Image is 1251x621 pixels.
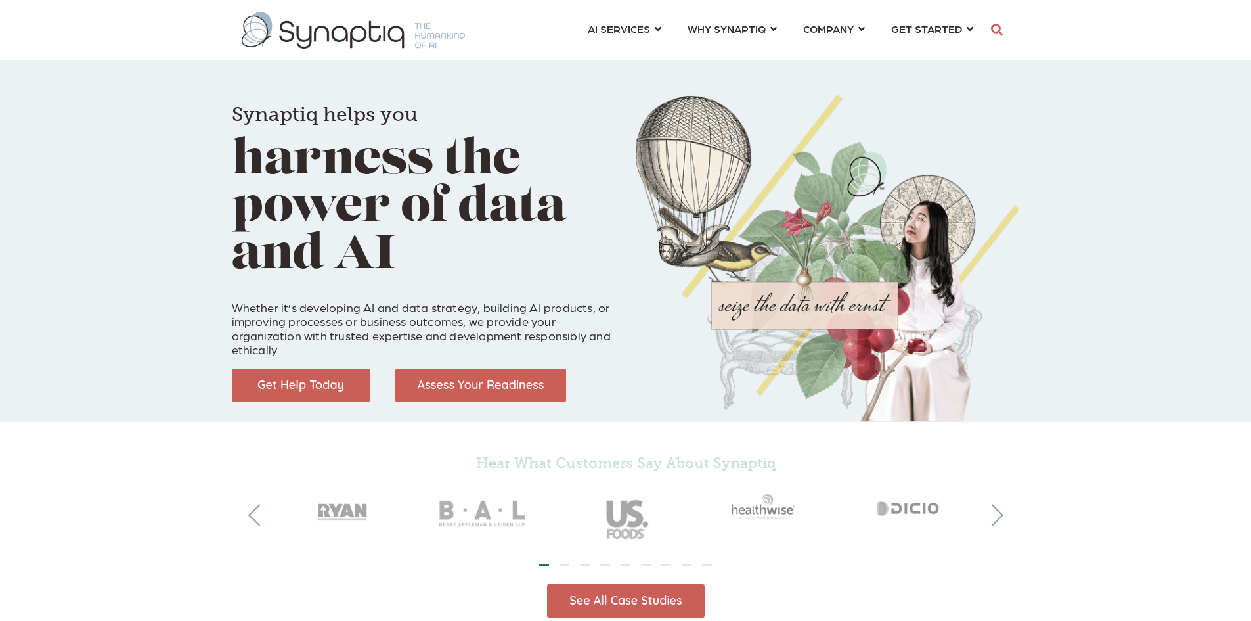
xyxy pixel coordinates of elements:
[242,12,465,49] img: synaptiq logo-1
[560,564,569,566] li: Page dot 2
[697,478,839,536] img: Healthwise_gray50
[682,564,691,566] li: Page dot 8
[271,455,980,472] h5: Hear What Customers Say About Synaptiq
[580,564,590,566] li: Page dot 3
[555,478,697,551] img: USFoods_gray50
[271,478,413,536] img: RyanCompanies_gray50_2
[641,564,651,566] li: Page dot 6
[547,584,705,618] img: See All Case Studies
[688,20,766,37] span: WHY SYNAPTIQ
[588,16,661,41] a: AI SERVICES
[232,103,418,126] span: Synaptiq helps you
[588,20,650,37] span: AI SERVICES
[803,16,865,41] a: COMPANY
[891,20,962,37] span: GET STARTED
[232,85,616,280] h1: harness the power of data and AI
[981,504,1003,526] button: Next
[232,286,616,357] p: Whether it’s developing AI and data strategy, building AI products, or improving processes or bus...
[688,16,777,41] a: WHY SYNAPTIQ
[232,369,370,402] img: Get Help Today
[636,95,1020,422] img: Collage of girl, balloon, bird, and butterfly, with seize the data with ernst text
[395,369,566,402] img: Assess Your Readiness
[621,564,630,566] li: Page dot 5
[413,478,555,551] img: BAL_gray50
[539,564,549,566] li: Page dot 1
[661,564,671,566] li: Page dot 7
[575,7,986,54] nav: menu
[600,564,610,566] li: Page dot 4
[839,478,980,536] img: Dicio
[248,504,271,526] button: Previous
[891,16,973,41] a: GET STARTED
[803,20,854,37] span: COMPANY
[702,564,712,566] li: Page dot 9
